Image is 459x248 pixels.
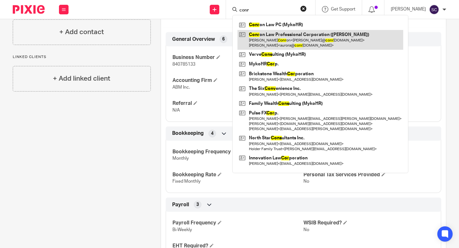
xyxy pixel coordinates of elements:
img: Pixie [13,5,45,14]
h4: Business Number [172,54,303,61]
span: 4 [211,130,214,137]
h4: Bookkeeping Frequency [172,149,303,155]
span: No [303,228,309,232]
span: Fixed Monthly [172,179,200,184]
span: 6 [222,36,225,42]
span: General Overview [172,36,215,43]
p: Linked clients [13,55,151,60]
span: N/A [172,108,180,113]
img: svg%3E [429,4,439,15]
h4: Accounting Firm [172,77,303,84]
h4: Personal Tax Services Provided [303,171,434,178]
span: 840785133 [172,62,195,67]
button: Clear [300,5,307,12]
h4: + Add contact [59,27,104,37]
input: Search [239,8,296,13]
h4: Bookkeeping Rate [172,171,303,178]
h4: + Add linked client [53,74,110,84]
span: Monthly [172,156,189,161]
p: [PERSON_NAME] [391,6,426,12]
span: Payroll [172,201,189,208]
span: Get Support [331,7,355,11]
h4: Payroll Frequency [172,220,303,226]
span: ABM Inc. [172,85,190,90]
span: Bookkeeping [172,130,204,137]
span: 3 [196,201,199,208]
span: Bi-Weekly [172,228,192,232]
h4: Referral [172,100,303,107]
h4: WSIB Required? [303,220,434,226]
span: No [303,179,309,184]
